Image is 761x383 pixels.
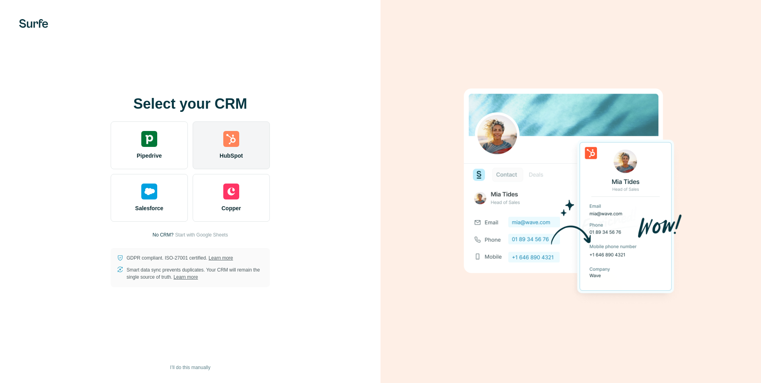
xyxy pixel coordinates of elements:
[174,274,198,280] a: Learn more
[222,204,241,212] span: Copper
[137,152,162,160] span: Pipedrive
[135,204,164,212] span: Salesforce
[459,76,682,307] img: HUBSPOT image
[164,362,216,373] button: I’ll do this manually
[127,266,263,281] p: Smart data sync prevents duplicates. Your CRM will remain the single source of truth.
[141,184,157,199] img: salesforce's logo
[223,184,239,199] img: copper's logo
[152,231,174,238] p: No CRM?
[170,364,210,371] span: I’ll do this manually
[141,131,157,147] img: pipedrive's logo
[19,19,48,28] img: Surfe's logo
[127,254,233,262] p: GDPR compliant. ISO-27001 certified.
[220,152,243,160] span: HubSpot
[111,96,270,112] h1: Select your CRM
[223,131,239,147] img: hubspot's logo
[209,255,233,261] a: Learn more
[175,231,228,238] button: Start with Google Sheets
